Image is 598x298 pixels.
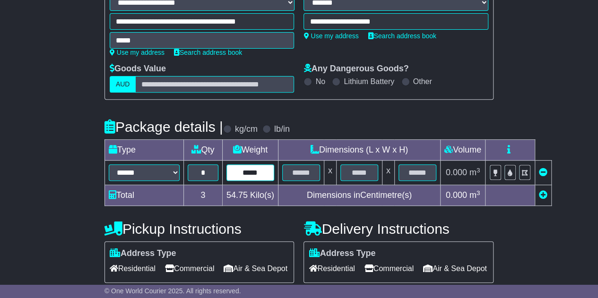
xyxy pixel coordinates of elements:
td: Weight [222,140,278,161]
span: 0.000 [446,168,467,177]
td: Dimensions (L x W x H) [278,140,440,161]
span: © One World Courier 2025. All rights reserved. [104,287,241,295]
span: 0.000 [446,190,467,200]
span: m [469,190,480,200]
label: Address Type [309,248,375,259]
label: No [315,77,325,86]
a: Use my address [303,32,358,40]
td: Volume [440,140,485,161]
td: Dimensions in Centimetre(s) [278,185,440,206]
a: Search address book [368,32,436,40]
span: Commercial [364,261,414,276]
label: Goods Value [110,64,166,74]
td: 3 [183,185,222,206]
sup: 3 [477,167,480,174]
a: Add new item [539,190,547,200]
label: Other [413,77,432,86]
label: Any Dangerous Goods? [303,64,408,74]
span: 54.75 [226,190,248,200]
span: Air & Sea Depot [224,261,287,276]
td: Qty [183,140,222,161]
a: Search address book [174,49,242,56]
label: lb/in [274,124,290,135]
h4: Pickup Instructions [104,221,295,237]
a: Remove this item [539,168,547,177]
label: kg/cm [235,124,258,135]
span: Air & Sea Depot [423,261,487,276]
h4: Package details | [104,119,223,135]
td: Total [104,185,183,206]
a: Use my address [110,49,165,56]
label: Address Type [110,248,176,259]
span: Residential [110,261,156,276]
span: Residential [309,261,355,276]
td: Kilo(s) [222,185,278,206]
td: x [382,161,394,185]
label: Lithium Battery [344,77,394,86]
span: m [469,168,480,177]
h4: Delivery Instructions [303,221,494,237]
sup: 3 [477,189,480,196]
label: AUD [110,76,136,93]
td: x [324,161,336,185]
span: Commercial [165,261,214,276]
td: Type [104,140,183,161]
